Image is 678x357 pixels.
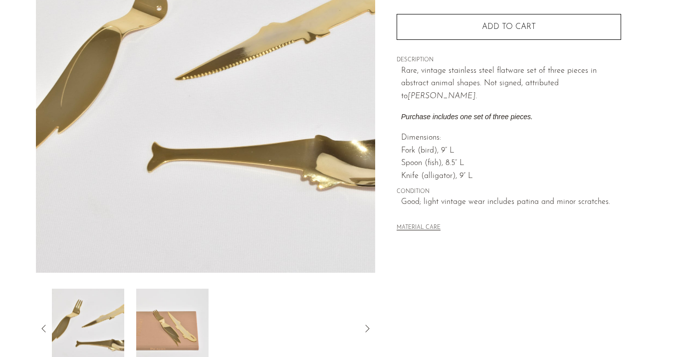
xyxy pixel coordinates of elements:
[397,56,621,65] span: DESCRIPTION
[401,132,621,182] p: Dimensions: Fork (bird), 9” L Spoon (fish), 8.5” L Knife (alligator), 9” L
[401,65,621,103] p: Rare, vintage stainless steel flatware set of three pieces in abstract animal shapes. Not signed,...
[401,196,621,209] span: Good; light vintage wear includes patina and minor scratches.
[401,113,533,121] i: Purchase includes one set of three pieces.
[397,14,621,40] button: Add to cart
[397,187,621,196] span: CONDITION
[397,224,441,232] button: MATERIAL CARE
[482,23,536,31] span: Add to cart
[408,92,475,100] em: [PERSON_NAME]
